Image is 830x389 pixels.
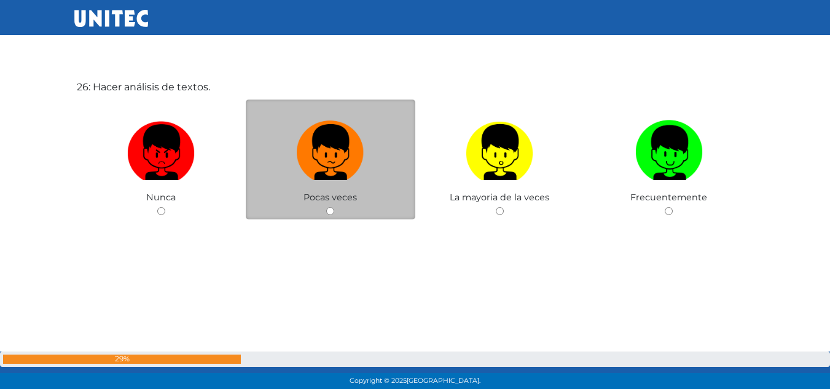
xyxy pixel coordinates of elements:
img: UNITEC [74,10,148,27]
img: La mayoria de la veces [466,116,533,180]
span: Nunca [146,192,176,203]
img: Frecuentemente [635,116,703,180]
img: Pocas veces [297,116,364,180]
span: La mayoria de la veces [450,192,549,203]
span: Frecuentemente [630,192,707,203]
span: [GEOGRAPHIC_DATA]. [407,377,480,385]
img: Nunca [127,116,195,180]
label: 26: Hacer análisis de textos. [77,80,210,95]
div: 29% [3,355,241,364]
span: Pocas veces [303,192,357,203]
